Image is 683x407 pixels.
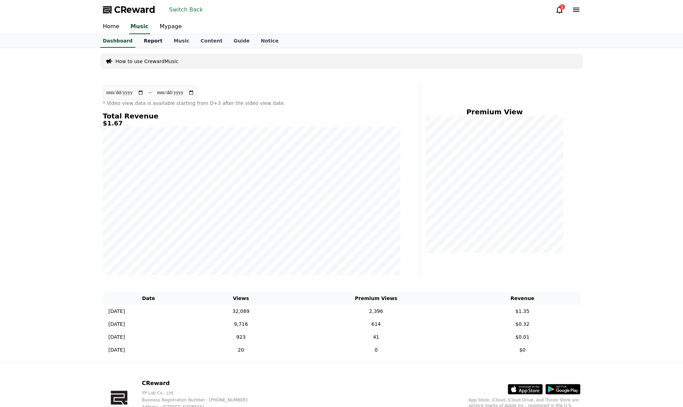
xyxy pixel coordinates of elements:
span: CReward [114,4,155,15]
p: [DATE] [109,308,125,315]
th: Premium Views [288,292,465,305]
h4: Premium View [426,108,564,116]
td: $0.32 [465,318,580,331]
th: Date [103,292,194,305]
td: 9,716 [194,318,288,331]
a: Music [129,20,150,34]
th: Revenue [465,292,580,305]
a: How to use CrewardMusic [116,58,179,65]
a: Content [195,34,228,48]
a: Notice [255,34,284,48]
td: 923 [194,331,288,344]
p: [DATE] [109,346,125,354]
td: $0.01 [465,331,580,344]
div: 1 [559,4,565,10]
td: 20 [194,344,288,356]
td: 41 [288,331,465,344]
p: [DATE] [109,333,125,341]
p: [DATE] [109,321,125,328]
a: Mypage [154,20,187,34]
td: $1.35 [465,305,580,318]
p: * Video view data is available starting from D+3 after the video view date. [103,100,400,107]
td: 0 [288,344,465,356]
p: YP Lab Co., Ltd. [142,390,259,396]
a: Music [168,34,195,48]
a: Report [138,34,168,48]
p: ~ [148,89,153,97]
td: 2,396 [288,305,465,318]
a: 1 [555,6,564,14]
a: Guide [228,34,255,48]
td: $0 [465,344,580,356]
h4: Total Revenue [103,112,400,120]
h5: $1.67 [103,120,400,127]
a: Dashboard [100,34,135,48]
a: CReward [103,4,155,15]
td: 614 [288,318,465,331]
p: Business Registration Number : [PHONE_NUMBER] [142,397,259,403]
p: CReward [142,379,259,387]
a: Home [97,20,125,34]
td: 32,089 [194,305,288,318]
button: Switch Back [166,4,206,15]
th: Views [194,292,288,305]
